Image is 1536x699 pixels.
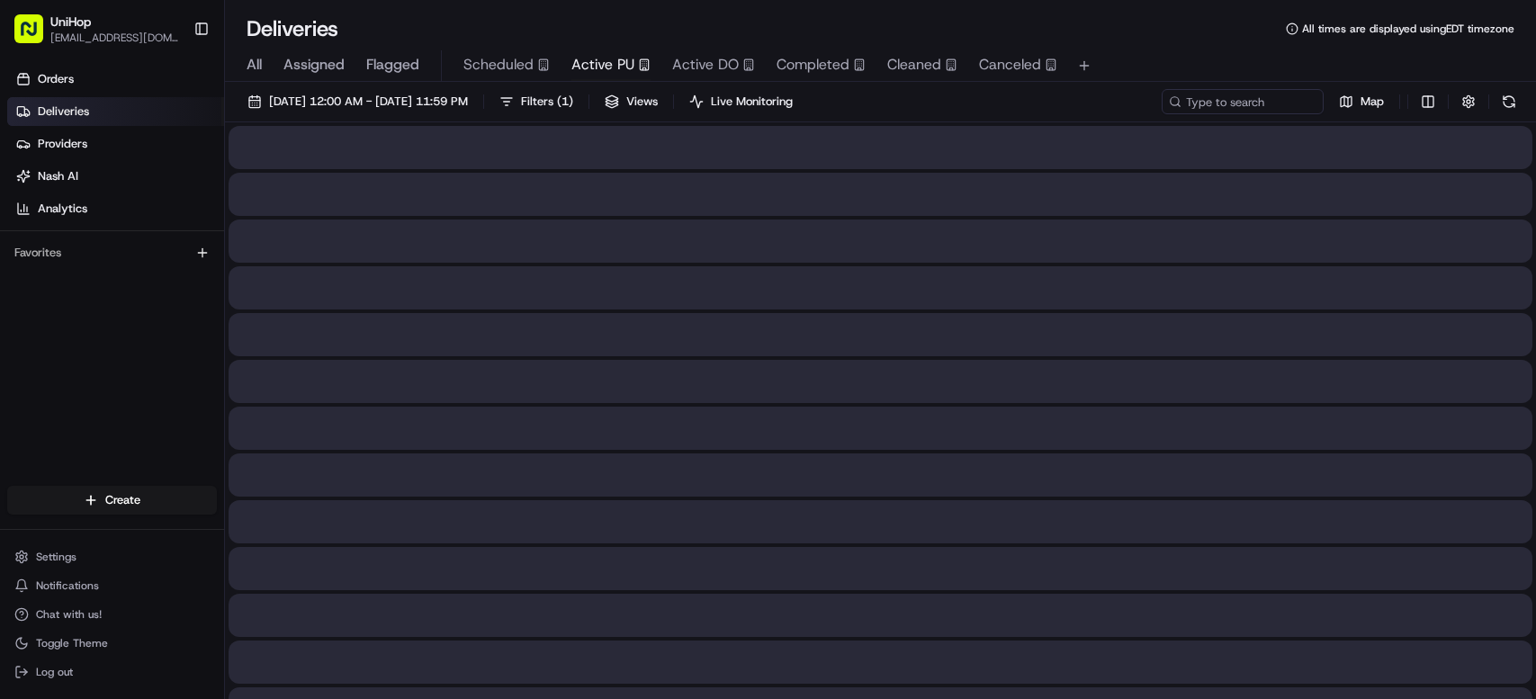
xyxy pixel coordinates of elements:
a: Nash AI [7,162,224,191]
button: Chat with us! [7,602,217,627]
span: Completed [777,54,849,76]
span: Live Monitoring [711,94,793,110]
span: Toggle Theme [36,636,108,650]
span: Notifications [36,578,99,593]
span: Orders [38,71,74,87]
button: [DATE] 12:00 AM - [DATE] 11:59 PM [239,89,476,114]
span: Scheduled [463,54,534,76]
a: Orders [7,65,224,94]
span: Map [1361,94,1384,110]
span: Providers [38,136,87,152]
button: Log out [7,659,217,685]
button: [EMAIL_ADDRESS][DOMAIN_NAME] [50,31,179,45]
span: Active PU [571,54,634,76]
button: Notifications [7,573,217,598]
button: UniHop[EMAIL_ADDRESS][DOMAIN_NAME] [7,7,186,50]
span: Nash AI [38,168,78,184]
span: Settings [36,550,76,564]
span: Chat with us! [36,607,102,622]
span: Deliveries [38,103,89,120]
span: All times are displayed using EDT timezone [1302,22,1514,36]
button: Views [597,89,666,114]
span: Views [626,94,658,110]
span: Canceled [979,54,1041,76]
button: Create [7,486,217,515]
span: [DATE] 12:00 AM - [DATE] 11:59 PM [269,94,468,110]
a: Analytics [7,194,224,223]
button: Filters(1) [491,89,581,114]
button: Settings [7,544,217,569]
h1: Deliveries [247,14,338,43]
button: UniHop [50,13,91,31]
span: Active DO [672,54,739,76]
input: Type to search [1162,89,1324,114]
span: Analytics [38,201,87,217]
div: Favorites [7,238,217,267]
button: Refresh [1496,89,1522,114]
span: Create [105,492,140,508]
span: Log out [36,665,73,679]
span: ( 1 ) [557,94,573,110]
a: Deliveries [7,97,224,126]
span: Assigned [283,54,345,76]
button: Toggle Theme [7,631,217,656]
span: All [247,54,262,76]
a: Providers [7,130,224,158]
span: Flagged [366,54,419,76]
button: Map [1331,89,1392,114]
span: Cleaned [887,54,941,76]
button: Live Monitoring [681,89,801,114]
span: Filters [521,94,573,110]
